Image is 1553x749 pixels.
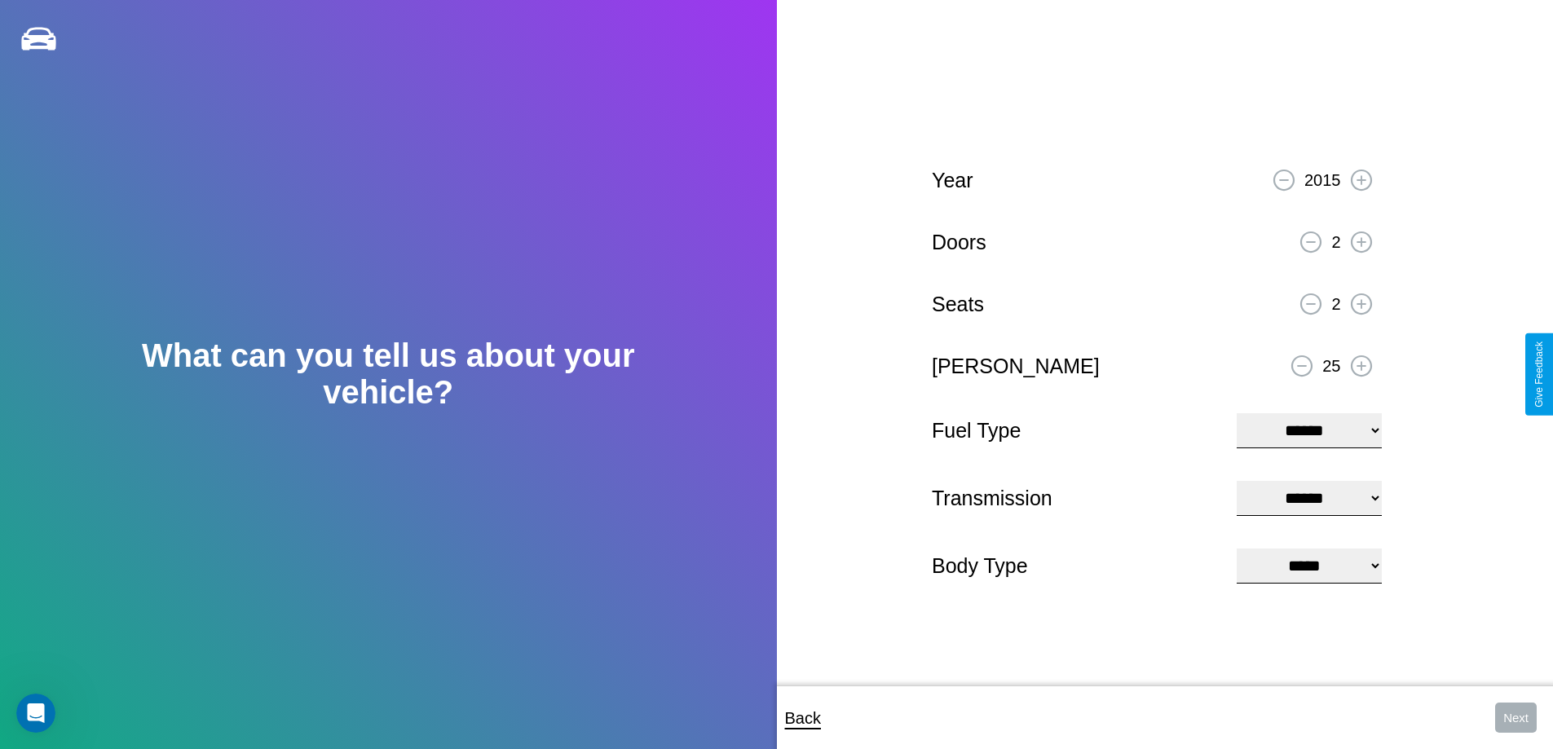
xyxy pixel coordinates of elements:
[932,548,1220,584] p: Body Type
[16,694,55,733] iframe: Intercom live chat
[932,412,1220,449] p: Fuel Type
[932,286,984,323] p: Seats
[932,224,986,261] p: Doors
[1331,227,1340,257] p: 2
[1331,289,1340,319] p: 2
[932,480,1220,517] p: Transmission
[77,337,699,411] h2: What can you tell us about your vehicle?
[785,703,821,733] p: Back
[1322,351,1340,381] p: 25
[1495,703,1537,733] button: Next
[932,348,1100,385] p: [PERSON_NAME]
[1533,341,1545,408] div: Give Feedback
[932,162,973,199] p: Year
[1304,165,1341,195] p: 2015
